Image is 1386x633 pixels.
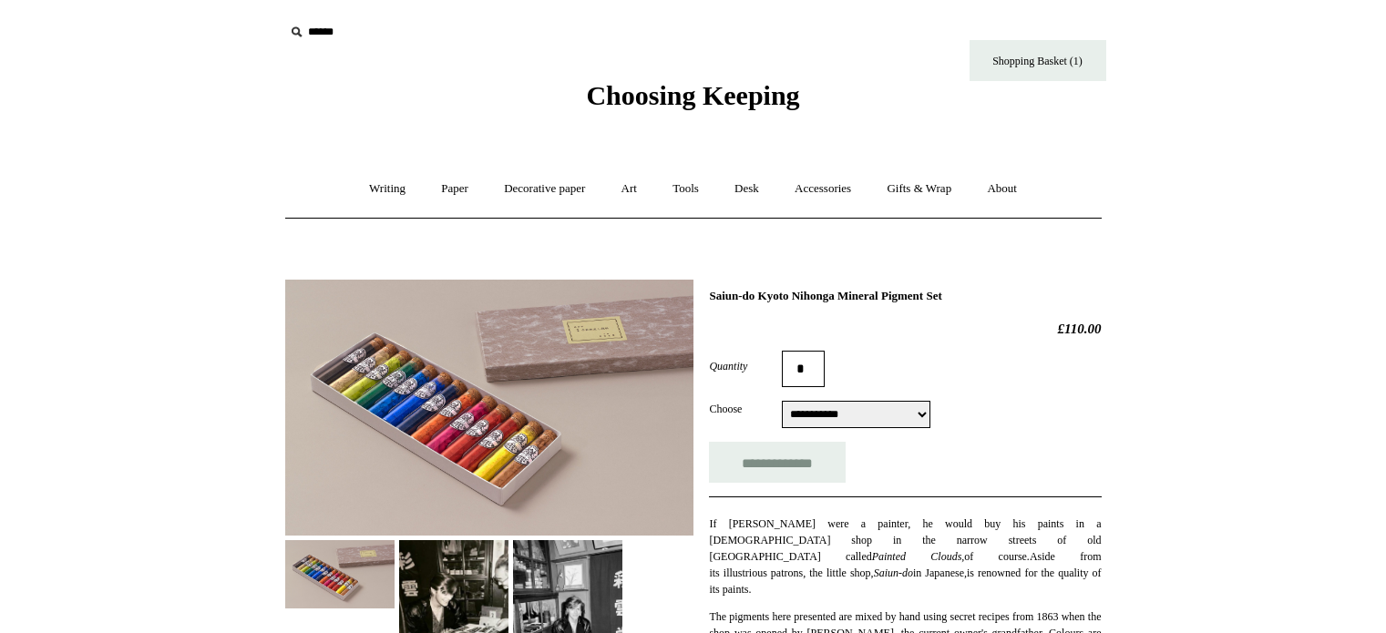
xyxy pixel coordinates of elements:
[913,567,964,579] span: in Japanese
[970,165,1033,213] a: About
[488,165,601,213] a: Decorative paper
[709,321,1101,337] h2: £110.00
[718,165,775,213] a: Desk
[778,165,868,213] a: Accessories
[964,567,967,579] em: ,
[285,540,395,608] img: Saiun-do Kyoto Nihonga Mineral Pigment Set
[709,358,782,374] label: Quantity
[586,95,799,107] a: Choosing Keeping
[586,80,799,110] span: Choosing Keeping
[285,280,693,536] img: Saiun-do Kyoto Nihonga Mineral Pigment Set
[709,289,1101,303] h1: Saiun-do Kyoto Nihonga Mineral Pigment Set
[874,567,913,579] em: Saiun-do
[870,165,968,213] a: Gifts & Wrap
[709,401,782,417] label: Choose
[656,165,715,213] a: Tools
[425,165,485,213] a: Paper
[1027,550,1030,563] em: .
[605,165,653,213] a: Art
[872,550,965,563] em: Painted Clouds,
[709,516,1101,597] p: If [PERSON_NAME] were a painter, he would buy his paints in a [DEMOGRAPHIC_DATA] shop in the narr...
[353,165,422,213] a: Writing
[970,40,1106,81] a: Shopping Basket (1)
